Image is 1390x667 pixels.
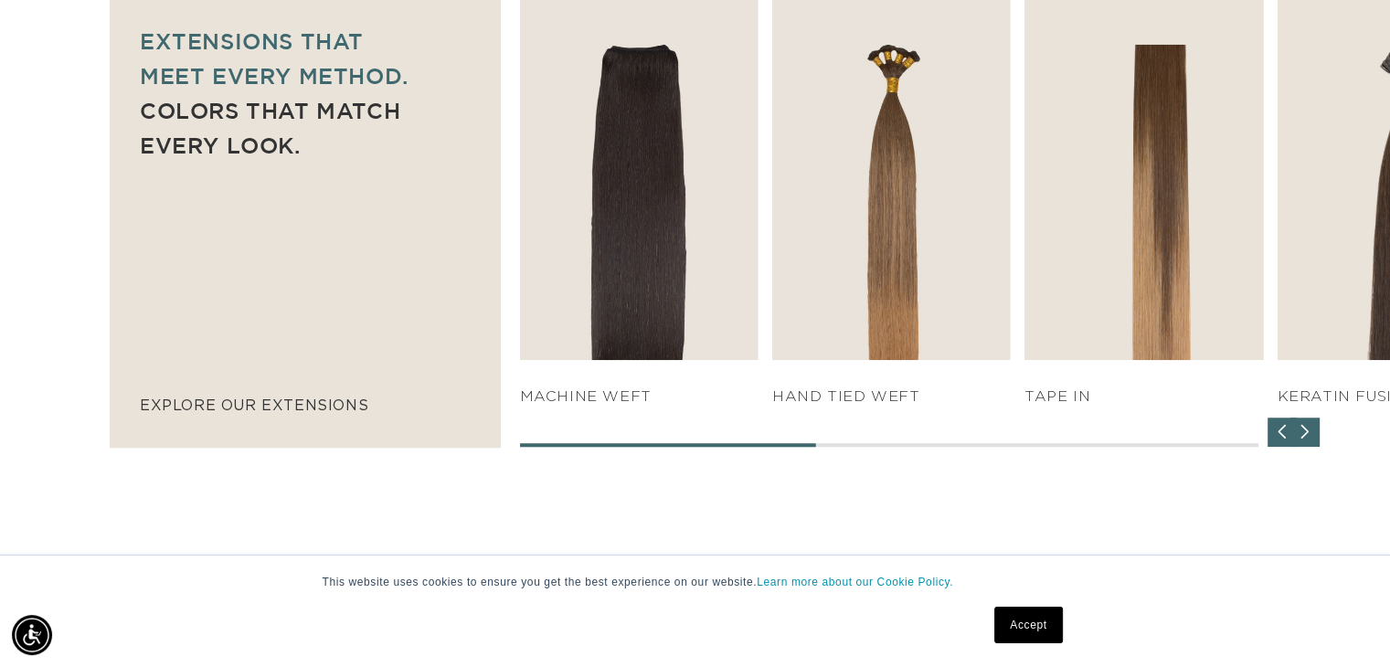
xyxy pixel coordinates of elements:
[520,387,759,407] h4: Machine Weft
[323,574,1068,590] p: This website uses cookies to ensure you get the best experience on our website.
[1290,418,1320,447] div: Next slide
[994,607,1062,643] a: Accept
[140,58,471,93] p: meet every method.
[140,393,471,419] p: explore our extensions
[757,576,953,588] a: Learn more about our Cookie Policy.
[1024,387,1263,407] h4: TAPE IN
[1299,579,1390,667] iframe: Chat Widget
[12,615,52,655] div: Accessibility Menu
[140,24,471,58] p: Extensions that
[772,387,1011,407] h4: HAND TIED WEFT
[140,93,471,163] p: Colors that match every look.
[1268,418,1297,447] div: Previous slide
